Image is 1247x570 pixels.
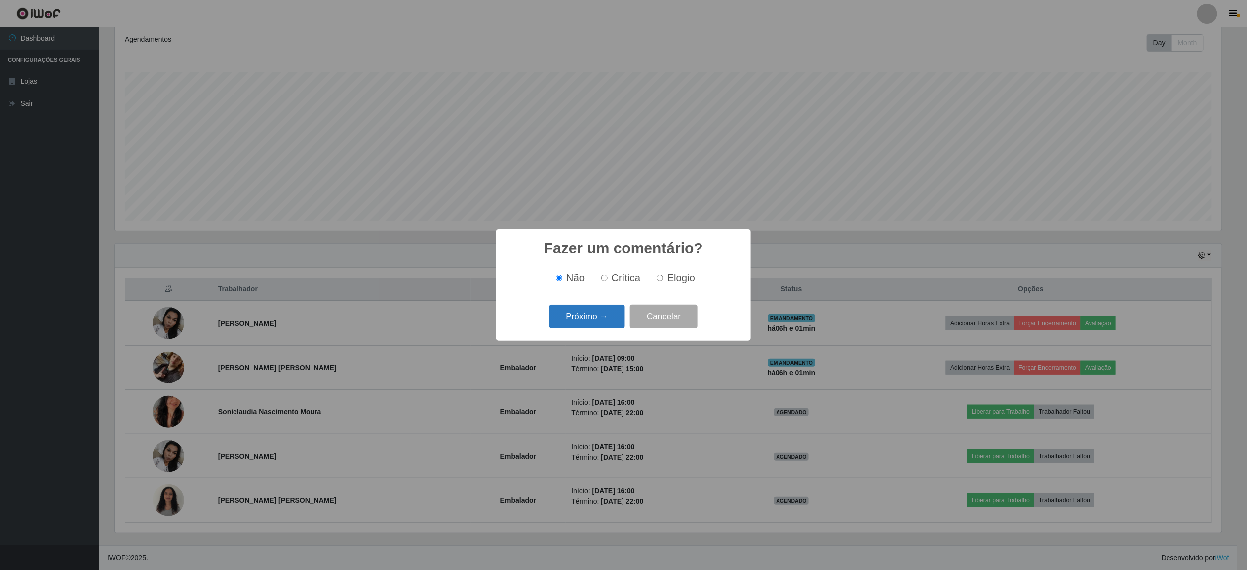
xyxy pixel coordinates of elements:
[549,305,625,328] button: Próximo →
[667,272,695,283] span: Elogio
[657,275,663,281] input: Elogio
[556,275,562,281] input: Não
[612,272,641,283] span: Crítica
[566,272,585,283] span: Não
[630,305,698,328] button: Cancelar
[601,275,608,281] input: Crítica
[544,239,703,257] h2: Fazer um comentário?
